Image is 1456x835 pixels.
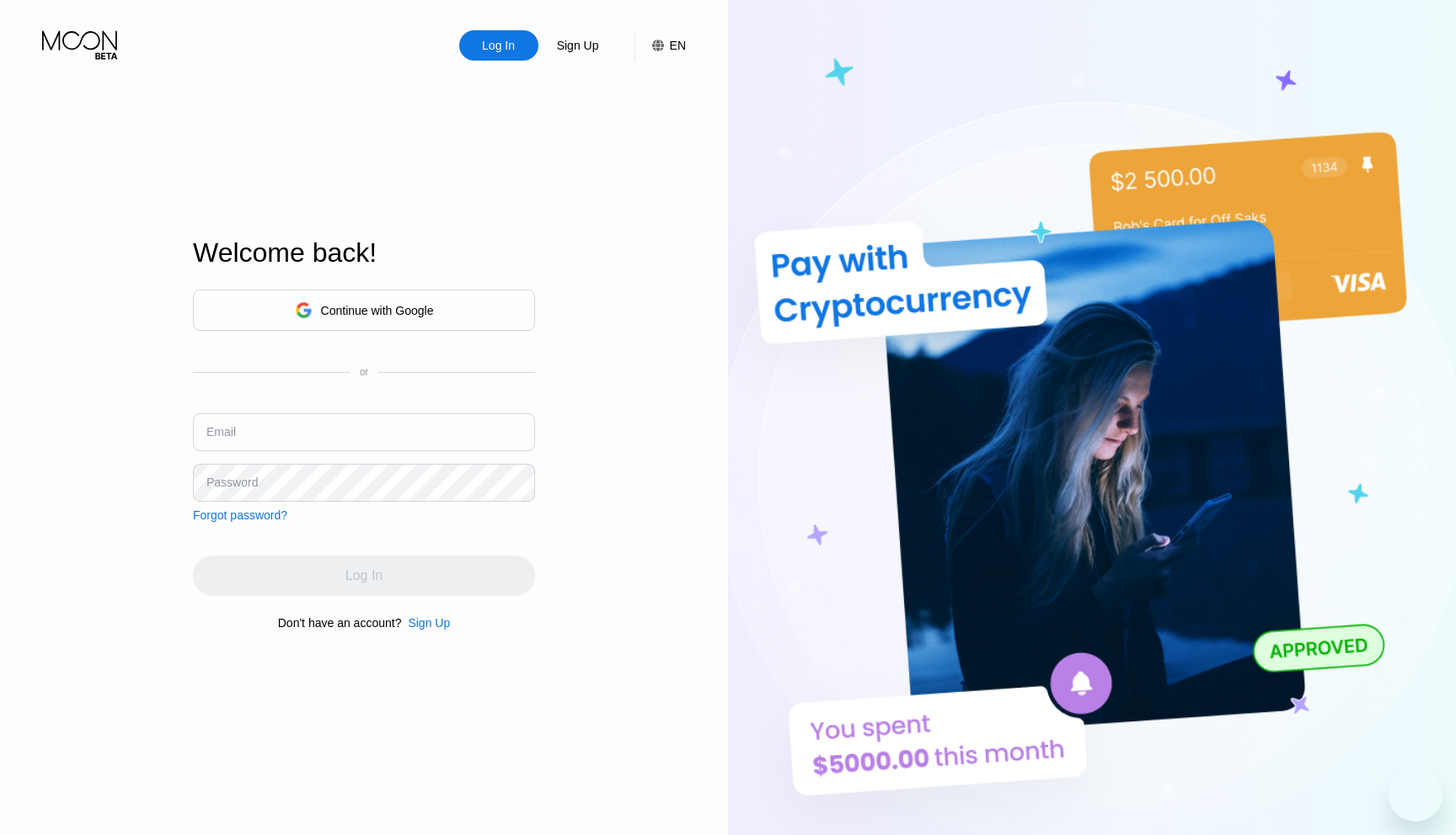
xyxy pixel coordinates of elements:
div: Sign Up [538,30,618,61]
div: Sign Up [401,616,450,630]
div: Email [206,425,236,439]
iframe: Кнопка запуска окна обмена сообщениями [1389,768,1443,822]
div: Sign Up [408,616,450,630]
div: EN [670,39,686,52]
div: Welcome back! [193,237,535,269]
div: Log In [459,30,538,61]
div: Forgot password? [193,508,287,522]
div: Log In [480,37,517,54]
div: EN [634,30,686,61]
div: Password [206,476,258,489]
div: Don't have an account? [278,616,402,630]
div: Continue with Google [321,304,434,317]
div: Continue with Google [193,290,535,331]
div: Sign Up [555,37,601,54]
div: or [360,366,369,378]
